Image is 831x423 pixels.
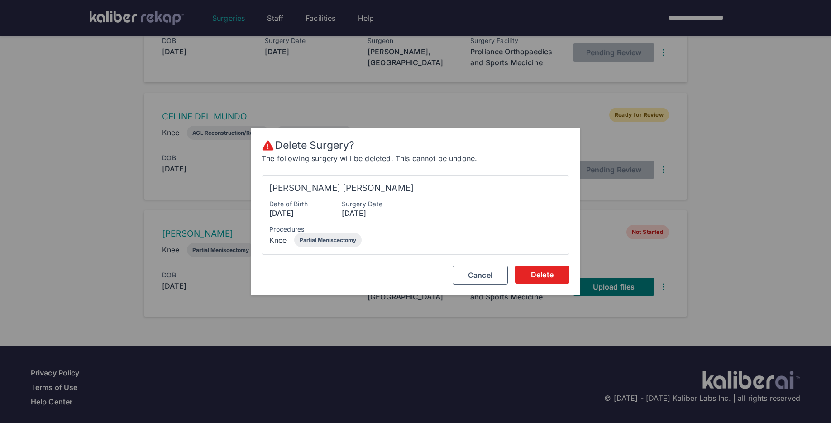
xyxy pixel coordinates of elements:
div: Surgery Date [342,201,414,208]
div: Delete Surgery? [274,139,354,152]
div: [DATE] [269,208,342,219]
div: [DATE] [342,208,414,219]
span: Delete [531,270,554,279]
div: Partial Meniscectomy [300,237,356,243]
div: Date of Birth [269,201,342,208]
div: [PERSON_NAME] [PERSON_NAME] [269,183,562,194]
span: Cancel [468,271,492,280]
div: The following surgery will be deleted. This cannot be undone. [262,153,477,164]
img: Warning Icon [262,139,274,152]
div: Procedures [269,226,563,233]
div: Knee [269,235,287,246]
button: Cancel [453,266,508,285]
button: Delete [515,266,569,284]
